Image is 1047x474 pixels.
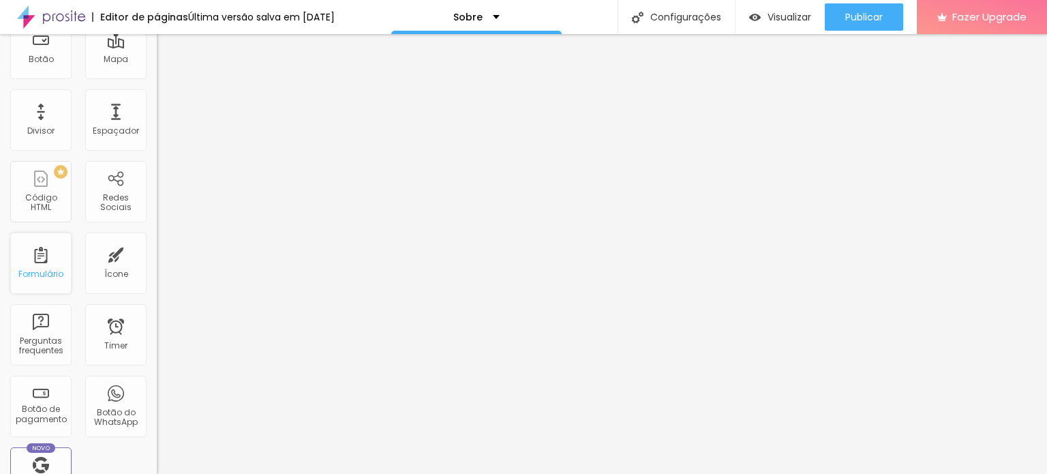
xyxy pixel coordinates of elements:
[18,269,63,279] div: Formulário
[749,12,761,23] img: view-1.svg
[768,12,811,23] span: Visualizar
[29,55,54,64] div: Botão
[952,11,1027,23] span: Fazer Upgrade
[735,3,825,31] button: Visualizar
[27,126,55,136] div: Divisor
[14,336,67,356] div: Perguntas frequentes
[188,12,335,22] div: Última versão salva em [DATE]
[14,193,67,213] div: Código HTML
[89,193,142,213] div: Redes Sociais
[92,12,188,22] div: Editor de páginas
[104,55,128,64] div: Mapa
[14,404,67,424] div: Botão de pagamento
[845,12,883,23] span: Publicar
[89,408,142,428] div: Botão do WhatsApp
[27,443,56,453] div: Novo
[825,3,903,31] button: Publicar
[632,12,643,23] img: Icone
[104,269,128,279] div: Ícone
[104,341,127,351] div: Timer
[453,12,483,22] p: Sobre
[93,126,139,136] div: Espaçador
[157,34,1047,474] iframe: Editor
